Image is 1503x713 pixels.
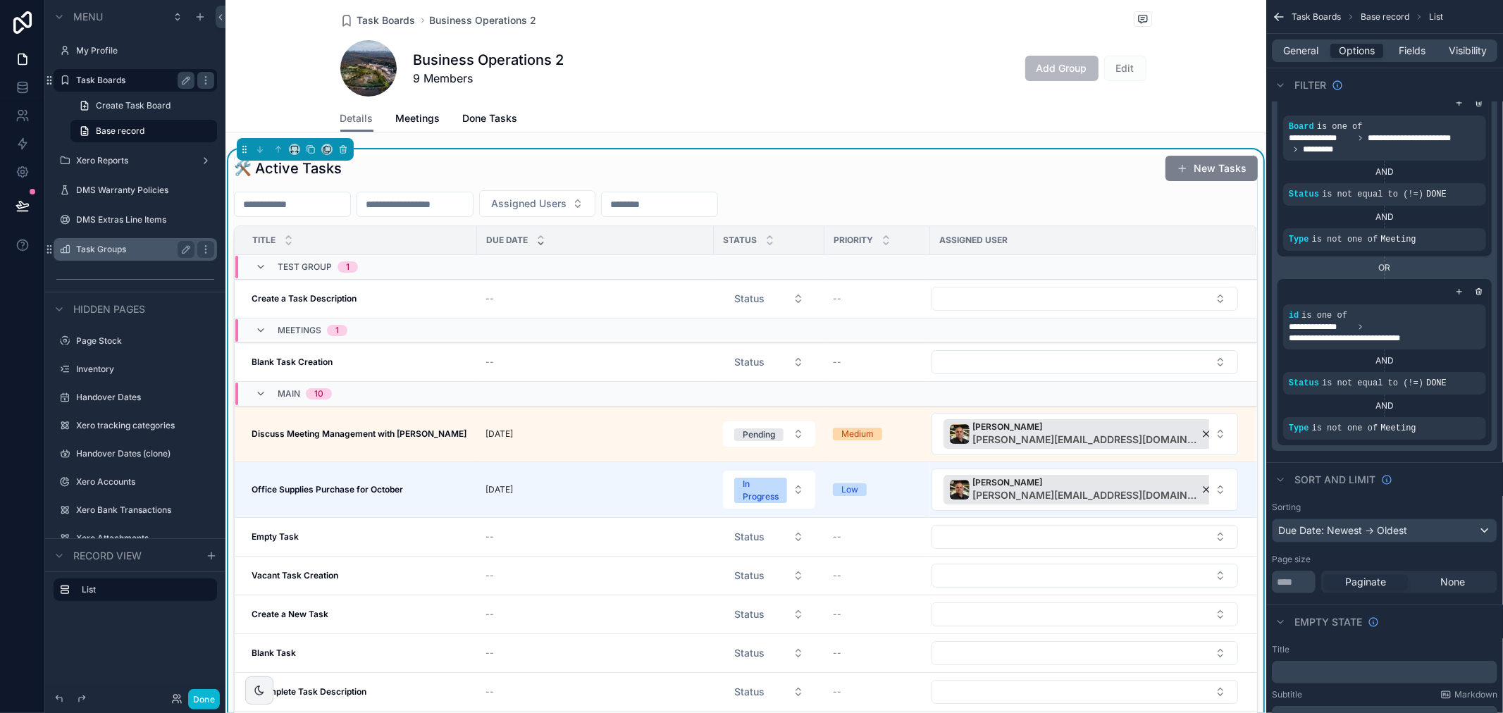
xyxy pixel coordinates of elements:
button: Select Button [723,640,815,666]
button: Select Button [932,413,1238,455]
div: AND [1283,400,1486,411]
strong: Empty Task [252,531,299,542]
div: AND [1283,211,1486,223]
span: Menu [73,10,103,24]
a: Select Button [722,640,816,666]
span: Done Tasks [463,111,518,125]
span: Empty state [1294,615,1362,629]
span: Meetings [278,325,321,336]
span: General [1284,44,1319,58]
a: Select Button [931,563,1239,588]
button: Select Button [932,641,1238,665]
a: Discuss Meeting Management with [PERSON_NAME] [252,428,469,440]
a: [DATE] [485,484,705,495]
a: -- [485,647,705,659]
div: In Progress [743,478,779,503]
span: Test Group [278,261,332,273]
span: is one of [1301,311,1347,321]
a: -- [833,293,922,304]
label: List [82,584,206,595]
span: Assigned User [939,235,1008,246]
a: Incomplete Task Description [252,686,469,697]
span: Task Boards [357,13,416,27]
label: Handover Dates [76,392,214,403]
span: -- [833,647,841,659]
span: Base record [96,125,144,137]
button: Select Button [932,564,1238,588]
a: Select Button [722,349,816,376]
span: -- [485,686,494,697]
span: Details [340,111,373,125]
label: Xero Accounts [76,476,214,488]
span: Due Date [486,235,528,246]
a: Handover Dates (clone) [76,448,214,459]
button: Select Button [932,525,1238,549]
a: Base record [70,120,217,142]
label: Xero Attachments [76,533,214,544]
span: -- [833,531,841,542]
span: Create Task Board [96,100,171,111]
span: Base record [1361,11,1409,23]
button: Select Button [723,524,815,550]
label: DMS Extras Line Items [76,214,214,225]
span: Meeting [1380,423,1416,433]
button: Select Button [932,287,1238,311]
span: Paginate [1346,575,1387,589]
span: Options [1339,44,1375,58]
a: -- [485,609,705,620]
a: -- [485,293,705,304]
span: Hidden pages [73,302,145,316]
a: Select Button [722,678,816,705]
label: Title [1272,644,1289,655]
a: Details [340,106,373,132]
label: Task Boards [76,75,189,86]
button: Select Button [932,350,1238,374]
span: is not equal to (!=) [1322,190,1423,199]
span: Record view [73,549,142,563]
label: DMS Warranty Policies [76,185,214,196]
a: -- [833,647,922,659]
span: 9 Members [414,70,564,87]
a: Select Button [722,523,816,550]
span: -- [485,531,494,542]
label: Page Stock [76,335,214,347]
a: Select Button [931,640,1239,666]
span: Status [1289,190,1319,199]
span: -- [485,609,494,620]
label: Xero Bank Transactions [76,504,214,516]
span: Markdown [1454,689,1497,700]
div: OR [1278,262,1492,273]
span: Meeting [1380,235,1416,244]
span: -- [833,570,841,581]
strong: Vacant Task Creation [252,570,338,581]
button: Select Button [723,563,815,588]
span: None [1440,575,1465,589]
a: Select Button [722,421,816,447]
span: Priority [834,235,873,246]
a: Business Operations 2 [430,13,537,27]
a: Select Button [931,524,1239,550]
a: -- [485,570,705,581]
a: Done Tasks [463,106,518,134]
span: [PERSON_NAME] [972,477,1198,488]
button: Select Button [723,349,815,375]
span: -- [485,356,494,368]
a: Select Button [722,285,816,312]
a: Xero tracking categories [76,420,214,431]
a: Select Button [931,286,1239,311]
label: Inventory [76,364,214,375]
span: Status [734,646,765,660]
span: MAIN [278,388,300,399]
span: Status [734,607,765,621]
a: Task Boards [340,13,416,27]
a: Vacant Task Creation [252,570,469,581]
a: Create Task Board [70,94,217,117]
span: id [1289,311,1299,321]
a: -- [833,356,922,368]
span: Status [1289,378,1319,388]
